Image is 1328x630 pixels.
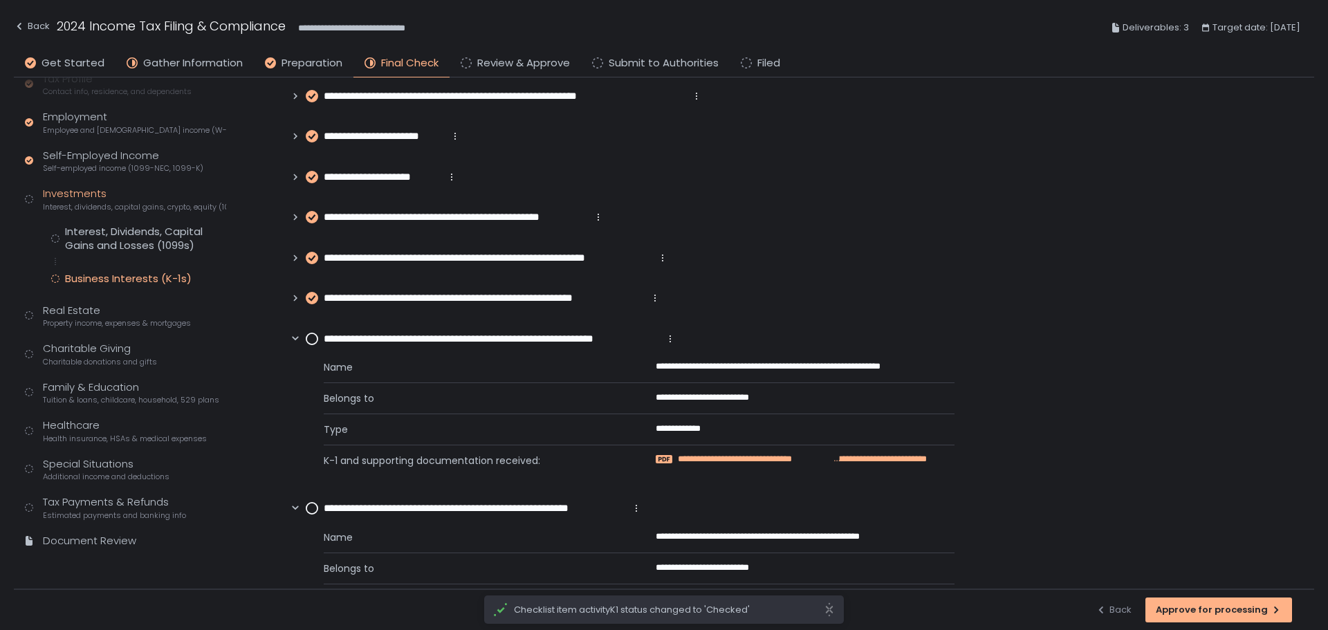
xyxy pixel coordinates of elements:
[14,18,50,35] div: Back
[43,510,186,521] span: Estimated payments and banking info
[43,148,203,174] div: Self-Employed Income
[477,55,570,71] span: Review & Approve
[43,395,219,405] span: Tuition & loans, childcare, household, 529 plans
[324,423,622,436] span: Type
[324,530,622,544] span: Name
[824,602,835,617] svg: close
[43,202,226,212] span: Interest, dividends, capital gains, crypto, equity (1099s, K-1s)
[43,86,192,97] span: Contact info, residence, and dependents
[757,55,780,71] span: Filed
[43,357,157,367] span: Charitable donations and gifts
[43,380,219,406] div: Family & Education
[43,533,136,549] div: Document Review
[43,71,192,98] div: Tax Profile
[43,472,169,482] span: Additional income and deductions
[43,303,191,329] div: Real Estate
[381,55,439,71] span: Final Check
[65,225,226,252] div: Interest, Dividends, Capital Gains and Losses (1099s)
[43,186,226,212] div: Investments
[43,456,169,483] div: Special Situations
[43,163,203,174] span: Self-employed income (1099-NEC, 1099-K)
[1156,604,1282,616] div: Approve for processing
[514,604,824,616] span: Checklist item activityK1 status changed to 'Checked'
[143,55,243,71] span: Gather Information
[324,562,622,575] span: Belongs to
[1145,597,1292,622] button: Approve for processing
[43,494,186,521] div: Tax Payments & Refunds
[324,360,622,374] span: Name
[1096,597,1132,622] button: Back
[324,454,622,467] span: K-1 and supporting documentation received:
[43,434,207,444] span: Health insurance, HSAs & medical expenses
[43,125,226,136] span: Employee and [DEMOGRAPHIC_DATA] income (W-2s)
[1096,604,1132,616] div: Back
[282,55,342,71] span: Preparation
[1212,19,1300,36] span: Target date: [DATE]
[1123,19,1189,36] span: Deliverables: 3
[43,109,226,136] div: Employment
[65,272,192,286] div: Business Interests (K-1s)
[43,418,207,444] div: Healthcare
[43,341,157,367] div: Charitable Giving
[324,391,622,405] span: Belongs to
[609,55,719,71] span: Submit to Authorities
[41,55,104,71] span: Get Started
[57,17,286,35] h1: 2024 Income Tax Filing & Compliance
[43,318,191,328] span: Property income, expenses & mortgages
[14,17,50,39] button: Back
